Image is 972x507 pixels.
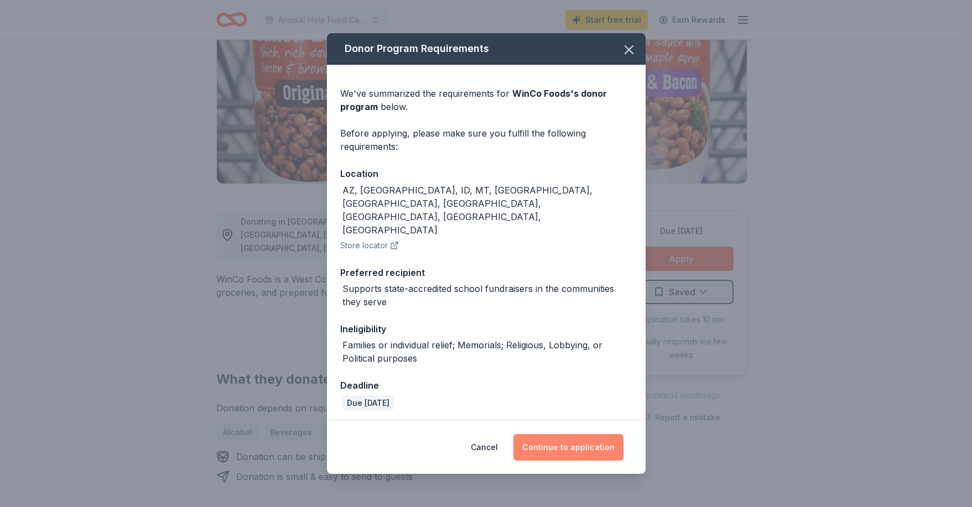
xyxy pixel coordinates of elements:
[342,184,632,237] div: AZ, [GEOGRAPHIC_DATA], ID, MT, [GEOGRAPHIC_DATA], [GEOGRAPHIC_DATA], [GEOGRAPHIC_DATA], [GEOGRAPH...
[342,282,632,309] div: Supports state-accredited school fundraisers in the communities they serve
[340,322,632,336] div: Ineligibility
[340,166,632,181] div: Location
[340,265,632,280] div: Preferred recipient
[340,378,632,393] div: Deadline
[513,434,623,461] button: Continue to application
[340,127,632,153] div: Before applying, please make sure you fulfill the following requirements:
[342,338,632,365] div: Families or individual relief; Memorials; Religious, Lobbying, or Political purposes
[340,87,632,113] div: We've summarized the requirements for below.
[342,395,394,411] div: Due [DATE]
[327,33,646,65] div: Donor Program Requirements
[340,239,399,252] button: Store locator
[471,434,498,461] button: Cancel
